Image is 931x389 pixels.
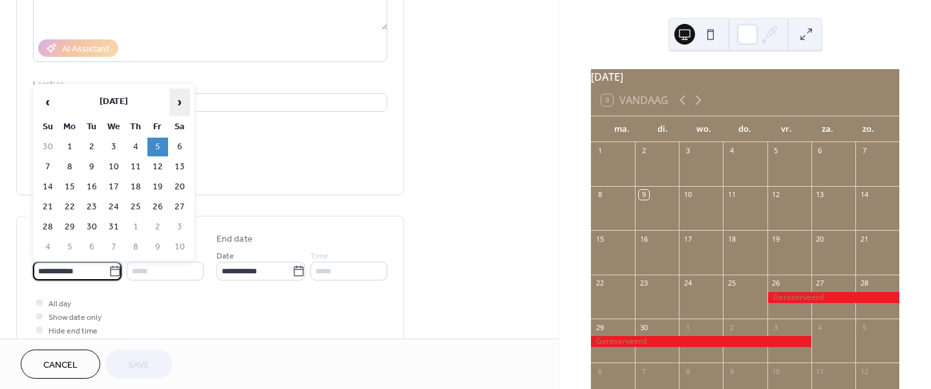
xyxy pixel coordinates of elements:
[33,78,385,91] div: Location
[48,311,102,324] span: Show date only
[683,190,692,200] div: 10
[815,146,825,156] div: 6
[81,118,102,136] th: Tu
[37,218,58,237] td: 28
[21,350,100,379] button: Cancel
[81,178,102,196] td: 16
[683,234,692,244] div: 17
[595,279,605,288] div: 22
[595,190,605,200] div: 8
[727,234,736,244] div: 18
[48,324,98,338] span: Hide end time
[727,322,736,332] div: 2
[771,190,781,200] div: 12
[125,138,146,156] td: 4
[103,178,124,196] td: 17
[147,118,168,136] th: Fr
[815,279,825,288] div: 27
[771,146,781,156] div: 5
[81,158,102,176] td: 9
[81,238,102,257] td: 6
[37,178,58,196] td: 14
[103,138,124,156] td: 3
[125,158,146,176] td: 11
[217,249,234,263] span: Date
[727,190,736,200] div: 11
[639,322,648,332] div: 30
[48,297,71,311] span: All day
[103,158,124,176] td: 10
[37,138,58,156] td: 30
[725,116,766,142] div: do.
[859,190,869,200] div: 14
[43,359,78,372] span: Cancel
[643,116,684,142] div: di.
[683,322,692,332] div: 1
[591,336,811,347] div: Gereserveerd
[59,89,168,116] th: [DATE]
[169,118,190,136] th: Sa
[59,178,80,196] td: 15
[169,178,190,196] td: 20
[125,198,146,216] td: 25
[727,279,736,288] div: 25
[859,146,869,156] div: 7
[815,190,825,200] div: 13
[127,249,145,263] span: Time
[147,198,168,216] td: 26
[147,178,168,196] td: 19
[37,158,58,176] td: 7
[639,146,648,156] div: 2
[815,366,825,376] div: 11
[310,249,328,263] span: Time
[765,116,807,142] div: vr.
[125,118,146,136] th: Th
[859,322,869,332] div: 5
[683,279,692,288] div: 24
[81,218,102,237] td: 30
[771,234,781,244] div: 19
[103,118,124,136] th: We
[683,146,692,156] div: 3
[169,198,190,216] td: 27
[147,138,168,156] td: 5
[59,238,80,257] td: 5
[771,279,781,288] div: 26
[59,118,80,136] th: Mo
[859,279,869,288] div: 28
[37,238,58,257] td: 4
[815,234,825,244] div: 20
[125,238,146,257] td: 8
[169,238,190,257] td: 10
[683,116,725,142] div: wo.
[601,116,643,142] div: ma.
[848,116,889,142] div: zo.
[771,366,781,376] div: 10
[639,234,648,244] div: 16
[169,138,190,156] td: 6
[169,158,190,176] td: 13
[125,178,146,196] td: 18
[59,218,80,237] td: 29
[170,89,189,115] span: ›
[591,69,899,85] div: [DATE]
[683,366,692,376] div: 8
[807,116,848,142] div: za.
[169,218,190,237] td: 3
[767,292,899,303] div: Gereserveerd
[859,234,869,244] div: 21
[727,366,736,376] div: 9
[103,218,124,237] td: 31
[595,322,605,332] div: 29
[639,190,648,200] div: 9
[59,138,80,156] td: 1
[727,146,736,156] div: 4
[38,89,58,115] span: ‹
[59,198,80,216] td: 22
[147,218,168,237] td: 2
[81,198,102,216] td: 23
[59,158,80,176] td: 8
[595,146,605,156] div: 1
[639,279,648,288] div: 23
